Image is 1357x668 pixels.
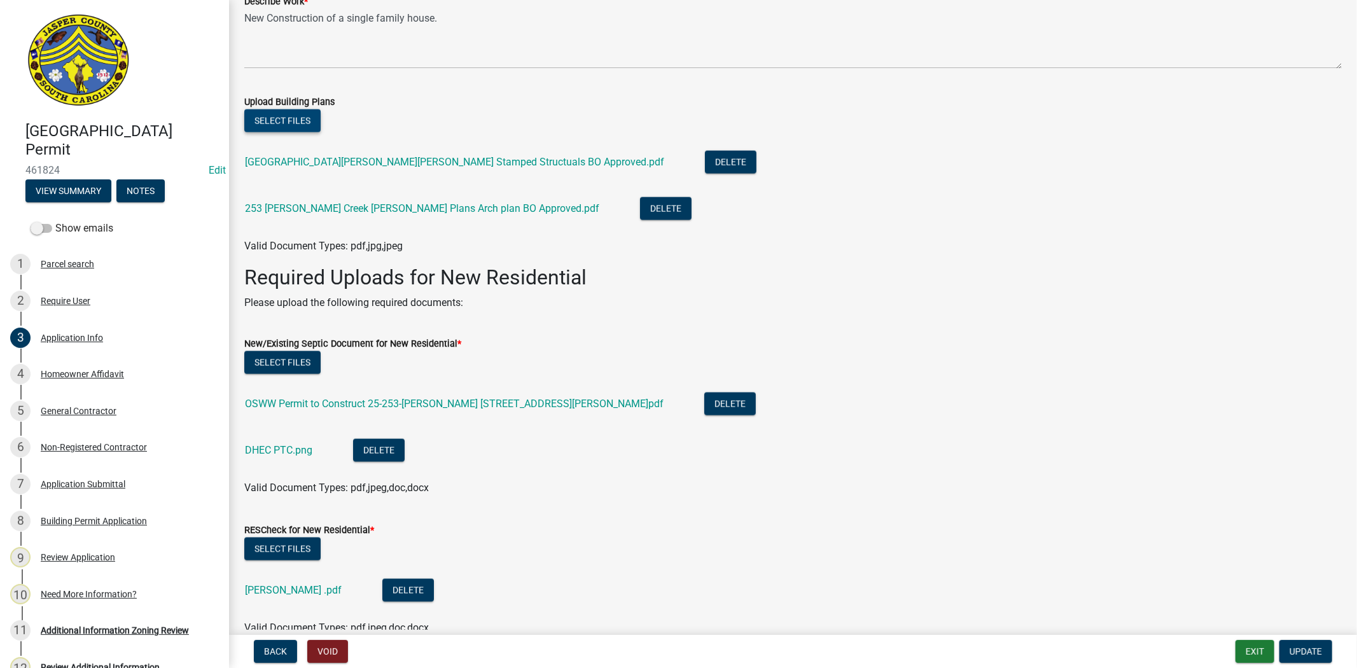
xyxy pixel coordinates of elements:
div: 6 [10,437,31,457]
wm-modal-confirm: Summary [25,186,111,197]
div: 9 [10,547,31,567]
wm-modal-confirm: Notes [116,186,165,197]
span: Valid Document Types: pdf,jpeg,doc,docx [244,622,429,634]
wm-modal-confirm: Edit Application Number [209,164,226,176]
a: [GEOGRAPHIC_DATA][PERSON_NAME][PERSON_NAME] Stamped Structuals BO Approved.pdf [245,156,664,168]
div: Application Submittal [41,480,125,489]
div: General Contractor [41,407,116,415]
div: Require User [41,296,90,305]
button: Delete [705,151,756,174]
div: Non-Registered Contractor [41,443,147,452]
button: Delete [353,439,405,462]
button: Back [254,640,297,663]
button: Delete [382,579,434,602]
label: New/Existing Septic Document for New Residential [244,340,461,349]
div: 10 [10,584,31,604]
div: 1 [10,254,31,274]
div: Additional Information Zoning Review [41,626,189,635]
wm-modal-confirm: Delete Document [704,398,756,410]
span: Valid Document Types: pdf,jpg,jpeg [244,240,403,252]
div: 11 [10,620,31,641]
div: Homeowner Affidavit [41,370,124,379]
span: Valid Document Types: pdf,jpeg,doc,docx [244,482,429,494]
button: Delete [704,393,756,415]
img: Jasper County, South Carolina [25,13,132,109]
div: Application Info [41,333,103,342]
a: Edit [209,164,226,176]
span: Back [264,646,287,657]
label: RESCheck for New Residential [244,526,374,535]
wm-modal-confirm: Delete Document [640,204,692,216]
div: 7 [10,474,31,494]
div: Review Application [41,553,115,562]
a: [PERSON_NAME] .pdf [245,584,342,596]
span: Update [1290,646,1322,657]
div: 2 [10,291,31,311]
button: Select files [244,109,321,132]
div: Building Permit Application [41,517,147,525]
a: 253 [PERSON_NAME] Creek [PERSON_NAME] Plans Arch plan BO Approved.pdf [245,202,599,214]
button: Exit [1235,640,1274,663]
span: 461824 [25,164,204,176]
button: Select files [244,538,321,560]
button: Delete [640,197,692,220]
a: OSWW Permit to Construct 25-253-[PERSON_NAME] [STREET_ADDRESS][PERSON_NAME]pdf [245,398,664,410]
div: 4 [10,364,31,384]
wm-modal-confirm: Delete Document [705,157,756,169]
button: View Summary [25,179,111,202]
div: Parcel search [41,260,94,268]
button: Void [307,640,348,663]
button: Notes [116,179,165,202]
button: Select files [244,351,321,374]
button: Update [1279,640,1332,663]
div: 3 [10,328,31,348]
div: 8 [10,511,31,531]
label: Show emails [31,221,113,236]
div: 5 [10,401,31,421]
label: Upload Building Plans [244,98,335,107]
p: Please upload the following required documents: [244,295,1342,310]
wm-modal-confirm: Delete Document [382,585,434,597]
h4: [GEOGRAPHIC_DATA] Permit [25,122,219,159]
div: Need More Information? [41,590,137,599]
a: DHEC PTC.png [245,444,312,456]
h2: Required Uploads for New Residential [244,265,1342,289]
wm-modal-confirm: Delete Document [353,445,405,457]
